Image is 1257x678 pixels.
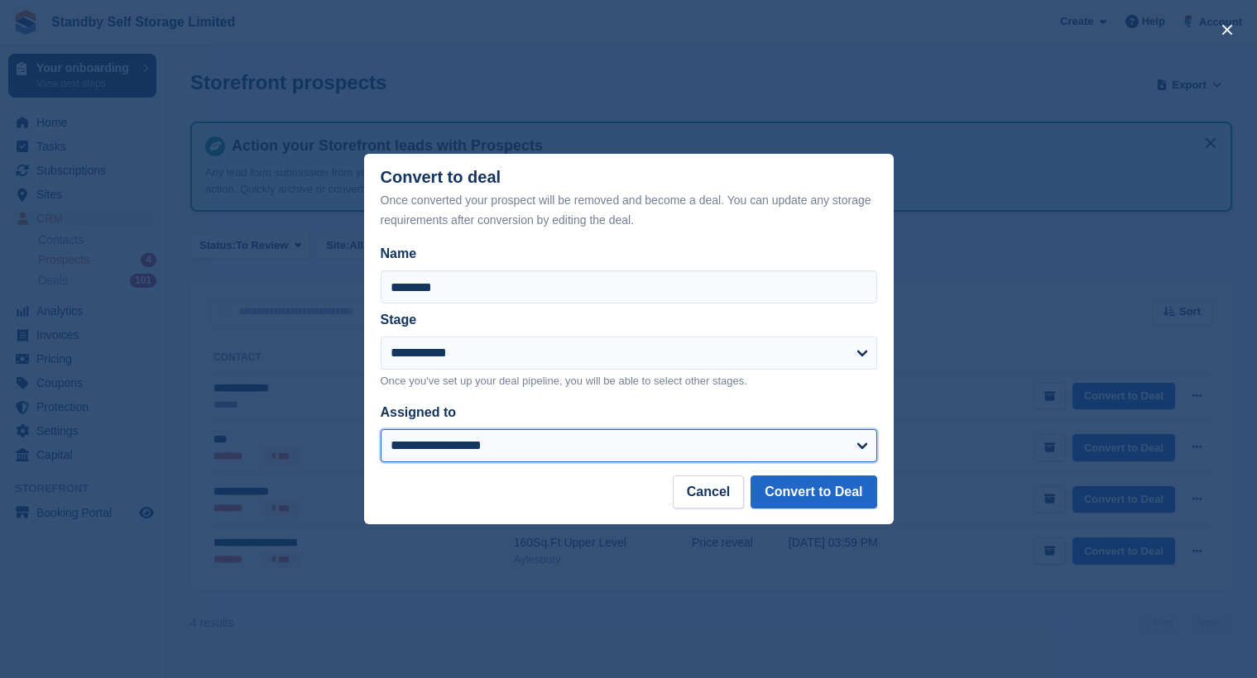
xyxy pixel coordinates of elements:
button: Cancel [673,475,744,508]
label: Stage [381,313,417,327]
div: Once converted your prospect will be removed and become a deal. You can update any storage requir... [381,190,877,230]
label: Assigned to [381,405,457,419]
div: Convert to deal [381,168,877,230]
p: Once you've set up your deal pipeline, you will be able to select other stages. [381,373,877,389]
label: Name [381,244,877,264]
button: close [1214,17,1240,43]
button: Convert to Deal [751,475,876,508]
